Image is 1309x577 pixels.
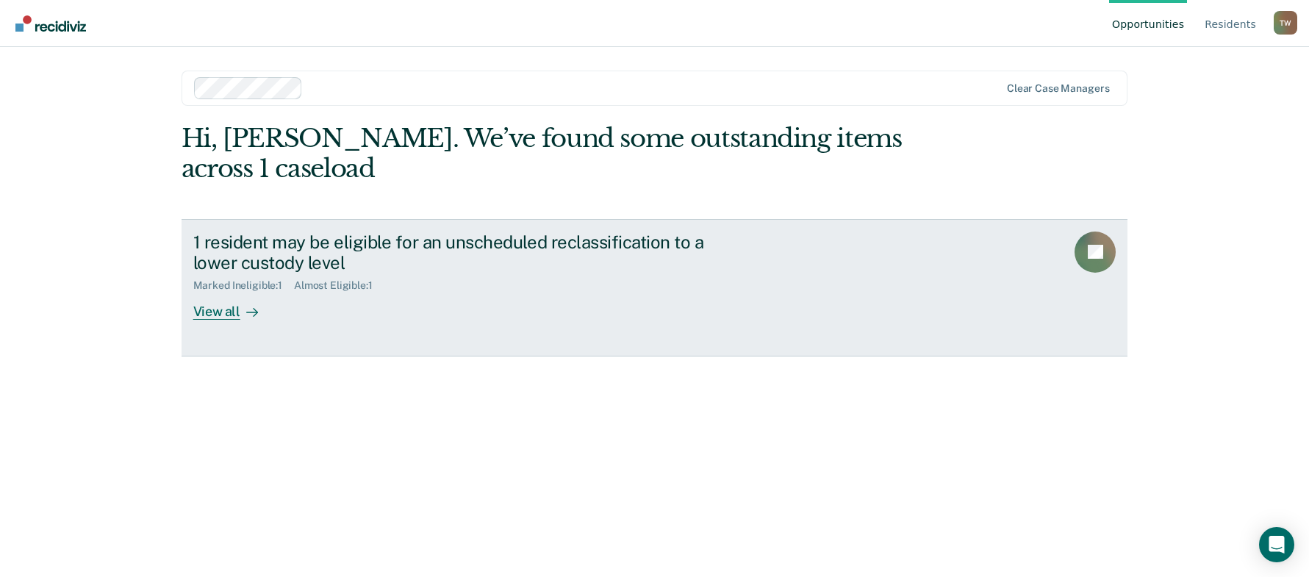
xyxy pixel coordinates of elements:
[1274,11,1297,35] button: Profile dropdown button
[182,219,1128,356] a: 1 resident may be eligible for an unscheduled reclassification to a lower custody levelMarked Ine...
[15,15,86,32] img: Recidiviz
[193,279,294,292] div: Marked Ineligible : 1
[182,123,939,184] div: Hi, [PERSON_NAME]. We’ve found some outstanding items across 1 caseload
[294,279,384,292] div: Almost Eligible : 1
[1274,11,1297,35] div: T W
[1007,82,1109,95] div: Clear case managers
[1259,527,1294,562] div: Open Intercom Messenger
[193,232,709,274] div: 1 resident may be eligible for an unscheduled reclassification to a lower custody level
[193,292,276,320] div: View all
